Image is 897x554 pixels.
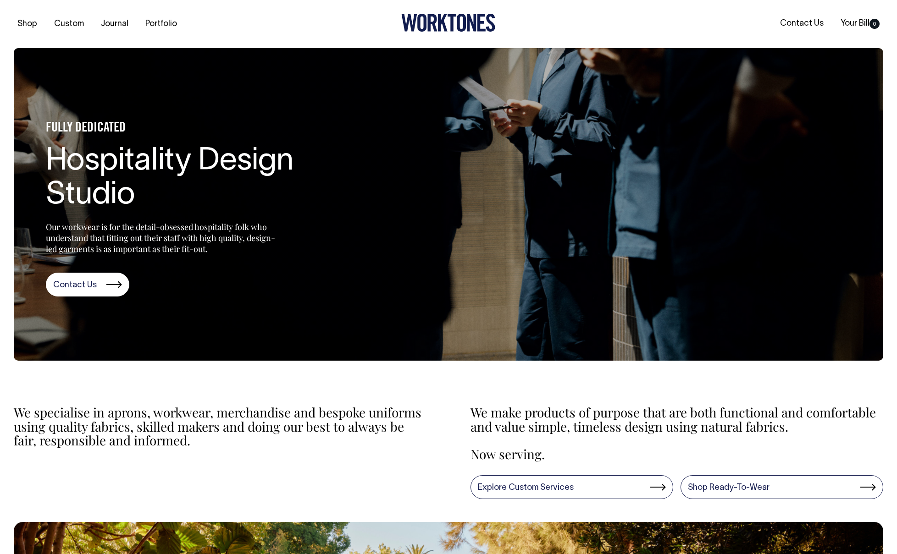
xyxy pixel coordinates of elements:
a: Shop [14,16,41,32]
p: Now serving. [471,447,884,461]
a: Custom [50,16,88,32]
a: Portfolio [142,16,181,32]
p: We make products of purpose that are both functional and comfortable and value simple, timeless d... [471,406,884,434]
a: Contact Us [46,273,129,296]
p: Our workwear is for the detail-obsessed hospitality folk who understand that fitting out their st... [46,221,275,254]
p: We specialise in aprons, workwear, merchandise and bespoke uniforms using quality fabrics, skille... [14,406,427,448]
a: Shop Ready-To-Wear [681,475,883,499]
a: Journal [97,16,132,32]
h4: FULLY DEDICATED [46,121,321,136]
a: Your Bill0 [837,16,883,31]
a: Contact Us [776,16,827,31]
h1: Hospitality Design Studio [46,145,321,214]
span: 0 [869,19,880,29]
a: Explore Custom Services [471,475,673,499]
